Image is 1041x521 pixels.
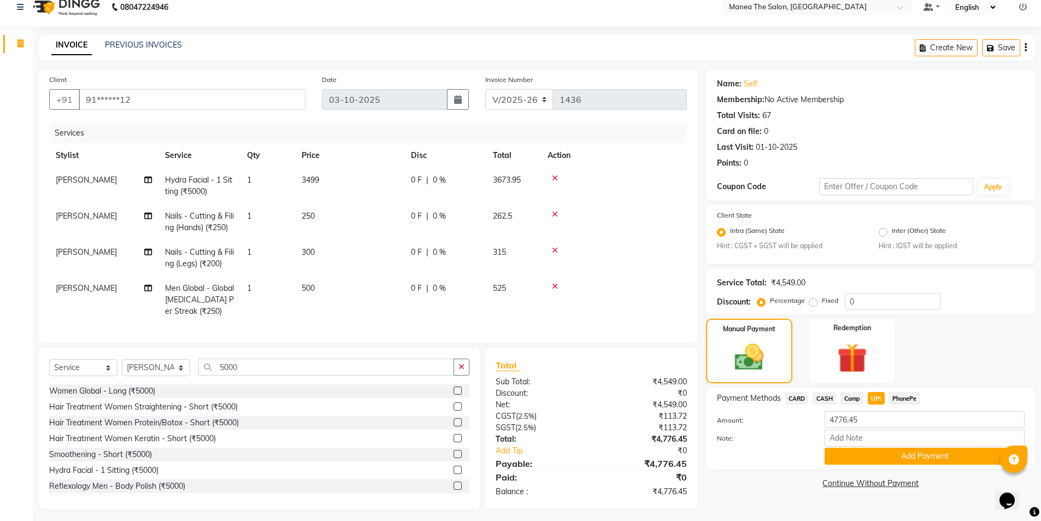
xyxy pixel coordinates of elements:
div: ₹4,776.45 [591,434,695,445]
label: Date [322,75,337,85]
th: Service [158,143,240,168]
span: | [426,247,428,258]
label: Client [49,75,67,85]
span: 1 [247,247,251,257]
div: 0 [744,157,748,169]
div: ₹4,776.45 [591,457,695,470]
th: Price [295,143,404,168]
div: Name: [717,78,742,90]
input: Amount [825,411,1025,428]
div: ₹113.72 [591,411,695,422]
div: ₹0 [609,445,695,456]
div: Services [50,123,695,143]
span: 500 [302,283,315,293]
div: Coupon Code [717,181,820,192]
div: Service Total: [717,277,767,289]
input: Search by Name/Mobile/Email/Code [79,89,305,110]
span: 1 [247,283,251,293]
div: ₹4,549.00 [591,399,695,411]
div: Paid: [487,471,591,484]
label: Fixed [822,296,838,306]
div: 67 [762,110,771,121]
a: INVOICE [51,36,92,55]
span: 525 [493,283,506,293]
th: Qty [240,143,295,168]
div: Total: [487,434,591,445]
span: Nails - Cutting & Filing (Legs) (₹200) [165,247,234,268]
div: Last Visit: [717,142,754,153]
span: 0 F [411,247,422,258]
label: Invoice Number [485,75,533,85]
span: 3673.95 [493,175,521,185]
label: Note: [709,434,817,443]
span: [PERSON_NAME] [56,211,117,221]
span: 300 [302,247,315,257]
span: [PERSON_NAME] [56,283,117,293]
span: 250 [302,211,315,221]
a: PREVIOUS INVOICES [105,40,182,50]
a: Continue Without Payment [708,478,1033,489]
button: Save [982,39,1020,56]
div: ( ) [487,411,591,422]
input: Add Note [825,430,1025,447]
div: Reflexology Men - Body Polish (₹5000) [49,481,185,492]
input: Enter Offer / Coupon Code [819,178,973,195]
span: 0 % [433,283,446,294]
span: 0 F [411,283,422,294]
img: _gift.svg [828,339,877,377]
div: ₹4,549.00 [591,376,695,388]
span: UPI [868,392,885,405]
span: 0 % [433,210,446,222]
a: Self [744,78,757,90]
span: 0 F [411,174,422,186]
small: Hint : IGST will be applied [879,241,1025,251]
label: Client State [717,210,752,220]
span: PhonePe [889,392,920,405]
label: Amount: [709,415,817,425]
span: 0 F [411,210,422,222]
button: Create New [915,39,978,56]
span: 262.5 [493,211,512,221]
div: ₹4,549.00 [771,277,805,289]
div: Net: [487,399,591,411]
label: Manual Payment [723,324,775,334]
div: Smoothening - Short (₹5000) [49,449,152,460]
div: Payable: [487,457,591,470]
span: 0 % [433,247,446,258]
span: CARD [785,392,809,405]
div: Sub Total: [487,376,591,388]
th: Total [486,143,541,168]
div: Balance : [487,486,591,497]
div: Hair Treatment Women Protein/Botox - Short (₹5000) [49,417,239,429]
div: Women Global - Long (₹5000) [49,385,155,397]
label: Inter (Other) State [892,226,946,239]
small: Hint : CGST + SGST will be applied [717,241,863,251]
span: 1 [247,175,251,185]
div: 01-10-2025 [756,142,797,153]
span: Payment Methods [717,393,781,404]
a: Add Tip [487,445,608,456]
span: | [426,283,428,294]
div: ₹0 [591,471,695,484]
span: [PERSON_NAME] [56,175,117,185]
div: ( ) [487,422,591,434]
div: Total Visits: [717,110,760,121]
button: +91 [49,89,80,110]
div: ₹113.72 [591,422,695,434]
span: Total [496,360,521,371]
span: 2.5% [518,412,534,420]
span: | [426,174,428,186]
span: CASH [813,392,836,405]
label: Redemption [833,323,871,333]
div: ₹0 [591,388,695,399]
label: Percentage [770,296,805,306]
div: Hair Treatment Women Keratin - Short (₹5000) [49,433,216,444]
span: 2.5% [517,423,534,432]
span: 0 % [433,174,446,186]
span: Nails - Cutting & Filing (Hands) (₹250) [165,211,234,232]
div: Discount: [717,296,751,308]
span: Men Global - Global [MEDICAL_DATA] Per Streak (₹250) [165,283,234,316]
button: Add Payment [825,448,1025,465]
div: No Active Membership [717,94,1025,106]
div: Points: [717,157,742,169]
